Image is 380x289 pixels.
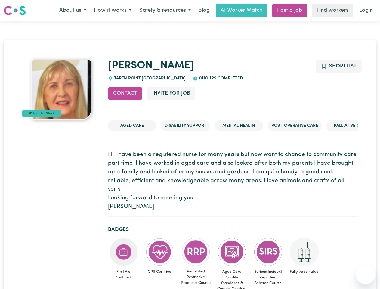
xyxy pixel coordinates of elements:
[252,266,284,289] span: Serious Incident Reporting Scheme Course
[268,120,322,132] li: Post-operative care
[108,226,358,233] h2: Badges
[195,4,213,17] a: Blog
[316,60,362,73] button: Add to shortlist
[215,120,263,132] li: Mental Health
[108,87,142,100] button: Contact
[216,4,267,17] a: AI Worker Match
[161,120,210,132] li: Disability Support
[329,64,357,69] span: Shortlist
[31,60,91,120] img: Frances
[147,87,195,100] button: Invite for Job
[272,4,307,17] a: Post a job
[254,238,283,266] img: CS Academy: Serious Incident Reporting Scheme course completed
[109,238,138,266] img: Care and support worker has completed First Aid Certification
[180,266,212,288] span: Regulated Restrictive Practices Course
[326,120,375,132] li: Palliative care
[135,4,195,17] button: Safety & resources
[289,266,320,277] span: Fully vaccinated
[108,120,156,132] li: Aged Care
[356,265,375,284] iframe: Button to launch messaging window
[22,110,62,117] div: #OpenForWork
[181,238,210,266] img: CS Academy: Regulated Restrictive Practices course completed
[145,238,174,266] img: Care and support worker has completed CPR Certification
[198,76,243,81] span: 0 hours completed
[108,151,358,211] p: Hi I have been a registered nurse for many years but now want to change to community care part ti...
[218,238,246,266] img: CS Academy: Aged Care Quality Standards & Code of Conduct course completed
[108,61,194,71] a: [PERSON_NAME]
[108,266,139,283] span: First Aid Certified
[356,4,376,17] a: Login
[4,5,26,16] img: Careseekers logo
[113,76,186,81] span: TAREN POINT , [GEOGRAPHIC_DATA]
[144,266,175,277] span: CPR Certified
[290,238,319,266] img: Care and support worker has received 2 doses of COVID-19 vaccine
[312,4,353,17] a: Find workers
[55,4,90,17] button: About us
[22,60,101,120] a: Frances's profile picture'#OpenForWork
[90,4,135,17] button: How it works
[4,4,26,17] a: Careseekers logo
